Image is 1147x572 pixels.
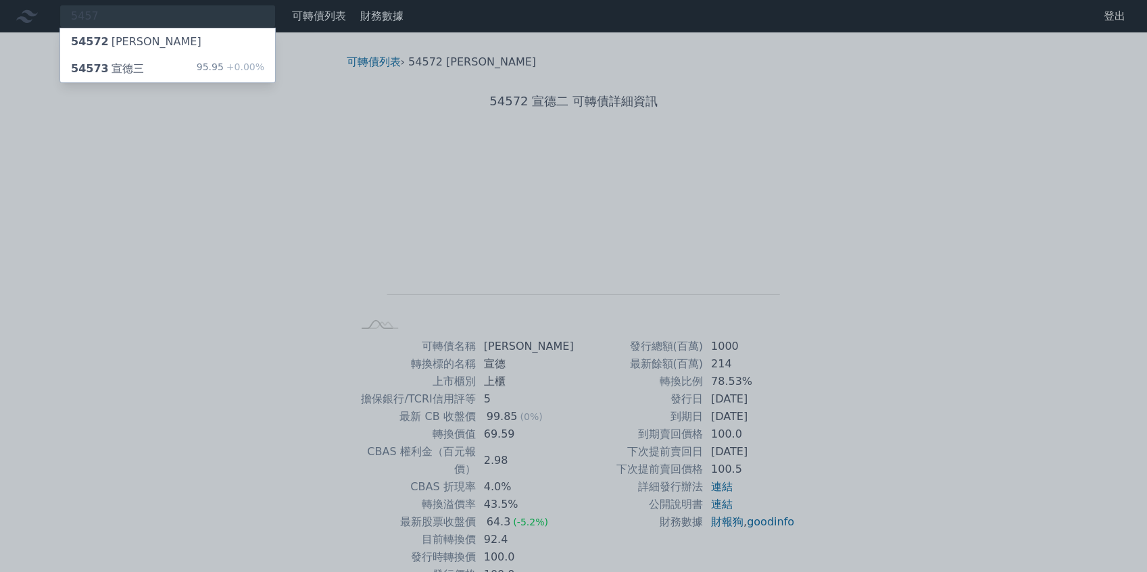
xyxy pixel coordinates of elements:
div: [PERSON_NAME] [71,34,201,50]
span: 54573 [71,62,109,75]
span: 54572 [71,35,109,48]
span: +0.00% [224,61,264,72]
a: 54572[PERSON_NAME] [60,28,275,55]
div: 宣德三 [71,61,144,77]
a: 54573宣德三 95.95+0.00% [60,55,275,82]
div: 95.95 [197,61,264,77]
